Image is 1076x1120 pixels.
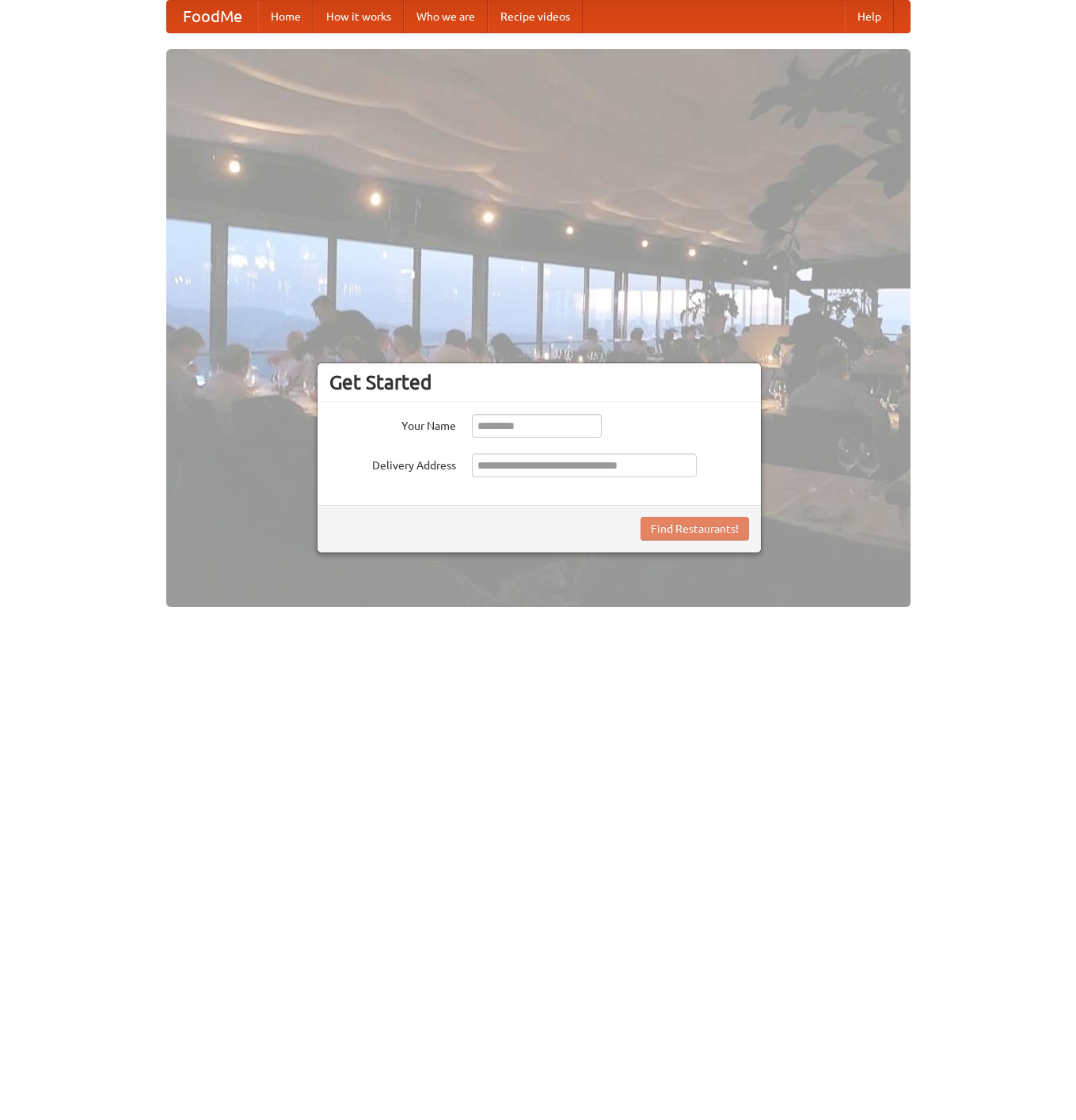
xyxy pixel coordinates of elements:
[329,414,456,434] label: Your Name
[488,1,583,32] a: Recipe videos
[329,454,456,473] label: Delivery Address
[404,1,488,32] a: Who we are
[167,1,258,32] a: FoodMe
[329,370,749,394] h3: Get Started
[258,1,314,32] a: Home
[641,517,749,541] button: Find Restaurants!
[314,1,404,32] a: How it works
[845,1,894,32] a: Help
